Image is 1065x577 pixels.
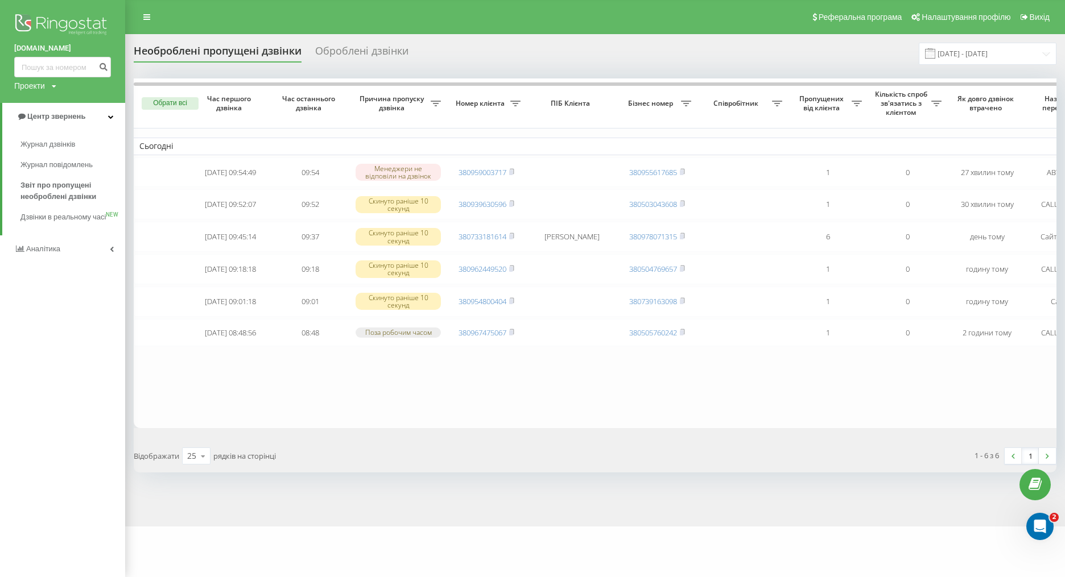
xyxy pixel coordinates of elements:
td: 0 [868,254,947,284]
span: Реферальна програма [819,13,902,22]
div: Необроблені пропущені дзвінки [134,45,302,63]
iframe: Intercom live chat [1026,513,1054,540]
a: [DOMAIN_NAME] [14,43,111,54]
span: Дзвінки в реальному часі [20,211,106,223]
span: Співробітник [703,99,772,108]
td: [DATE] 09:01:18 [191,287,270,317]
td: [DATE] 09:52:07 [191,189,270,219]
div: Поза робочим часом [356,327,441,337]
td: 6 [788,222,868,252]
td: 0 [868,287,947,317]
div: Скинуто раніше 10 секунд [356,260,441,277]
td: годину тому [947,287,1027,317]
span: Як довго дзвінок втрачено [956,94,1018,112]
td: [DATE] 09:54:49 [191,157,270,188]
span: Журнал дзвінків [20,139,75,150]
a: Дзвінки в реальному часіNEW [20,207,125,227]
a: 380733181614 [459,231,506,242]
span: Аналiтика [26,244,60,253]
td: 1 [788,254,868,284]
td: 0 [868,189,947,219]
span: рядків на сторінці [213,451,276,461]
a: 380978071315 [629,231,677,242]
a: 380504769657 [629,264,677,274]
a: 1 [1022,448,1039,464]
td: годину тому [947,254,1027,284]
td: 09:18 [270,254,350,284]
a: Журнал повідомлень [20,155,125,175]
a: 380959003717 [459,167,506,177]
td: 27 хвилин тому [947,157,1027,188]
span: Відображати [134,451,179,461]
span: Бізнес номер [623,99,681,108]
td: 1 [788,287,868,317]
td: [DATE] 09:18:18 [191,254,270,284]
a: 380955617685 [629,167,677,177]
span: Пропущених від клієнта [794,94,852,112]
a: 380954800404 [459,296,506,306]
td: 0 [868,319,947,347]
span: Причина пропуску дзвінка [356,94,431,112]
div: Скинуто раніше 10 секунд [356,196,441,213]
button: Обрати всі [142,97,199,110]
td: 08:48 [270,319,350,347]
td: 09:01 [270,287,350,317]
td: 30 хвилин тому [947,189,1027,219]
a: 380967475067 [459,327,506,338]
div: Проекти [14,80,45,92]
td: 1 [788,319,868,347]
a: 380939630596 [459,199,506,209]
div: 25 [187,450,196,462]
div: Менеджери не відповіли на дзвінок [356,164,441,181]
img: Ringostat logo [14,11,111,40]
span: 2 [1050,513,1059,522]
a: 380503043608 [629,199,677,209]
a: Звіт про пропущені необроблені дзвінки [20,175,125,207]
td: 0 [868,157,947,188]
td: 1 [788,189,868,219]
td: 1 [788,157,868,188]
span: Звіт про пропущені необроблені дзвінки [20,180,119,202]
span: Вихід [1030,13,1050,22]
span: Центр звернень [27,112,85,121]
a: Центр звернень [2,103,125,130]
span: ПІБ Клієнта [536,99,608,108]
div: Скинуто раніше 10 секунд [356,293,441,310]
span: Журнал повідомлень [20,159,93,171]
td: 09:37 [270,222,350,252]
input: Пошук за номером [14,57,111,77]
td: [PERSON_NAME] [526,222,617,252]
a: 380962449520 [459,264,506,274]
div: Оброблені дзвінки [315,45,408,63]
td: [DATE] 08:48:56 [191,319,270,347]
span: Кількість спроб зв'язатись з клієнтом [873,90,931,117]
td: день тому [947,222,1027,252]
span: Налаштування профілю [922,13,1010,22]
td: 2 години тому [947,319,1027,347]
td: 09:52 [270,189,350,219]
span: Час останнього дзвінка [279,94,341,112]
div: 1 - 6 з 6 [975,450,999,461]
a: Журнал дзвінків [20,134,125,155]
td: [DATE] 09:45:14 [191,222,270,252]
td: 09:54 [270,157,350,188]
span: Час першого дзвінка [200,94,261,112]
div: Скинуто раніше 10 секунд [356,228,441,245]
a: 380505760242 [629,327,677,338]
span: Номер клієнта [452,99,510,108]
td: 0 [868,222,947,252]
a: 380739163098 [629,296,677,306]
